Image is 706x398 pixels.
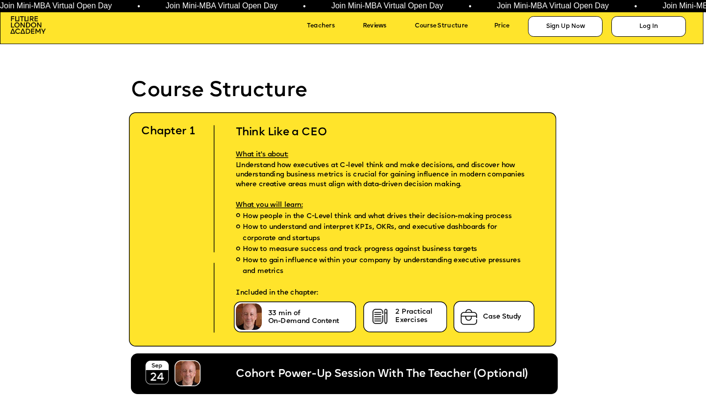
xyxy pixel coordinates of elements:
span: How to gain influence within your company by understanding executive pressures and metrics [243,255,529,277]
a: Teachers [307,20,352,33]
p: Course Structure [131,79,462,103]
span: • [137,2,140,10]
a: Reviews [363,20,401,33]
span: Chapter 1 [141,126,196,137]
img: image-75ee59ac-5515-4aba-aadc-0d7dfe35305c.png [458,307,479,327]
span: What you will learn: [236,202,303,208]
span: 2 Practical Exercises [395,309,434,324]
a: Price [494,20,522,33]
span: How people in the C-Level think and what drives their decision-making process [243,211,511,223]
span: How to understand and interpret KPIs, OKRs, and executive dashboards for corporate and startups [243,222,529,244]
span: Case Study [483,314,522,321]
img: image-18956b4c-1360-46b4-bafe-d711b826ae50.png [144,359,170,385]
span: • [303,2,306,10]
a: Course Structure [415,20,487,33]
span: Understand how executives at C-level think and make decisions, and discover how understanding bus... [236,162,527,188]
span: • [469,2,472,10]
img: image-cb722855-f231-420d-ba86-ef8a9b8709e7.png [370,307,390,327]
span: Cohort Power-Up Session With The Teacher (Optional) [236,369,528,380]
span: • [634,2,637,10]
span: What it's about: [236,152,288,158]
span: On-Demand Content [268,318,339,324]
span: How to measure success and track progress against business targets [243,244,477,255]
p: Included in the chapter: [222,277,550,306]
span: 33 min of [268,311,301,317]
h2: Think Like a CEO [222,112,550,139]
img: image-aac980e9-41de-4c2d-a048-f29dd30a0068.png [10,16,46,34]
